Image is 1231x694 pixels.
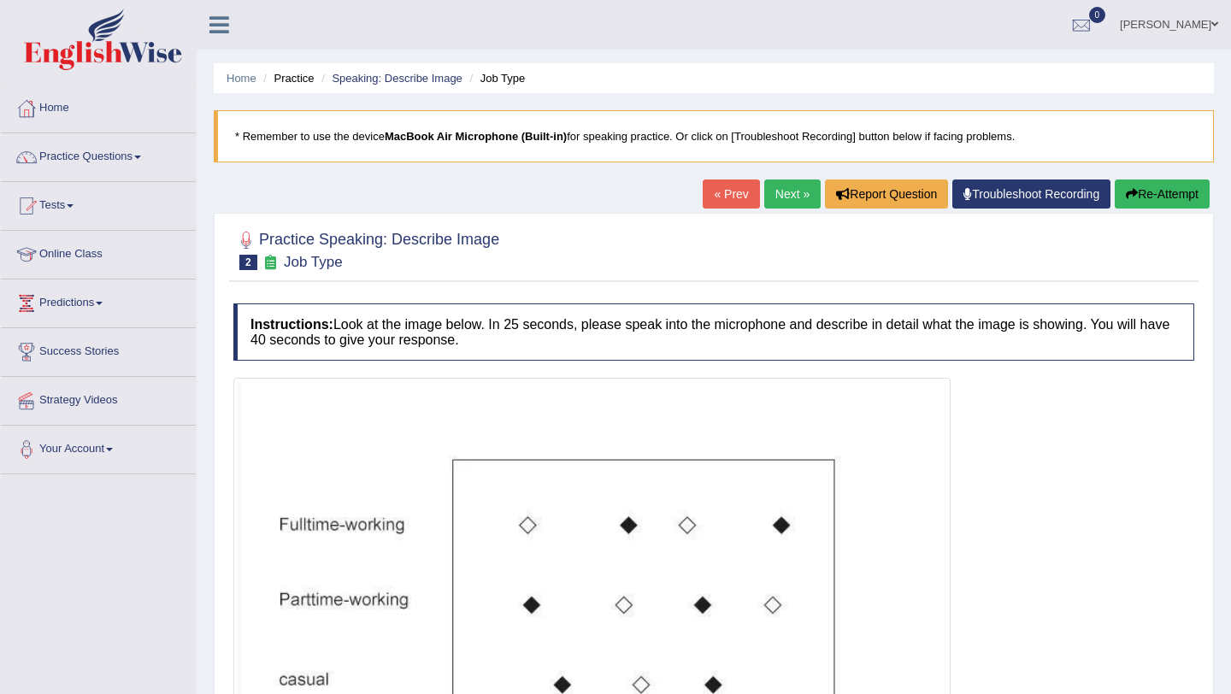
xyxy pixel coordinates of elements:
[1,377,196,420] a: Strategy Videos
[332,72,462,85] a: Speaking: Describe Image
[284,254,343,270] small: Job Type
[227,72,256,85] a: Home
[952,179,1110,209] a: Troubleshoot Recording
[703,179,759,209] a: « Prev
[1,426,196,468] a: Your Account
[214,110,1214,162] blockquote: * Remember to use the device for speaking practice. Or click on [Troubleshoot Recording] button b...
[233,227,499,270] h2: Practice Speaking: Describe Image
[1,182,196,225] a: Tests
[250,317,333,332] b: Instructions:
[1,85,196,127] a: Home
[262,255,280,271] small: Exam occurring question
[1,328,196,371] a: Success Stories
[1089,7,1106,23] span: 0
[385,130,567,143] b: MacBook Air Microphone (Built-in)
[1115,179,1210,209] button: Re-Attempt
[233,303,1194,361] h4: Look at the image below. In 25 seconds, please speak into the microphone and describe in detail w...
[239,255,257,270] span: 2
[465,70,525,86] li: Job Type
[825,179,948,209] button: Report Question
[1,279,196,322] a: Predictions
[764,179,821,209] a: Next »
[259,70,314,86] li: Practice
[1,133,196,176] a: Practice Questions
[1,231,196,273] a: Online Class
